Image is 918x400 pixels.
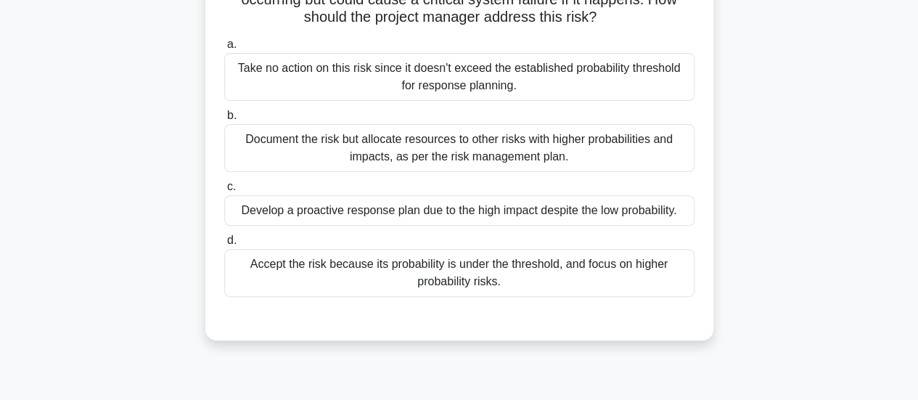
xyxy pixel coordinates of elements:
[224,195,694,226] div: Develop a proactive response plan due to the high impact despite the low probability.
[227,234,237,246] span: d.
[227,109,237,121] span: b.
[227,38,237,50] span: a.
[227,180,236,192] span: c.
[224,53,694,101] div: Take no action on this risk since it doesn't exceed the established probability threshold for res...
[224,124,694,172] div: Document the risk but allocate resources to other risks with higher probabilities and impacts, as...
[224,249,694,297] div: Accept the risk because its probability is under the threshold, and focus on higher probability r...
